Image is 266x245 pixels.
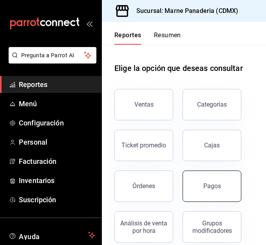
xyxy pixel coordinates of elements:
[21,51,84,60] span: Pregunta a Parrot AI
[183,211,241,243] button: Grupos modificadores
[19,98,95,109] span: Menú
[183,130,241,161] a: Cajas
[86,20,92,27] button: open_drawer_menu
[132,182,155,190] div: Órdenes
[197,101,227,108] div: Categorías
[19,194,95,205] span: Suscripción
[121,142,166,149] div: Ticket promedio
[114,31,141,45] button: Reportes
[130,6,238,16] h3: Sucursal: Marne Panaderia (CDMX)
[19,137,95,147] span: Personal
[5,57,96,65] a: Pregunta a Parrot AI
[19,79,95,90] span: Reportes
[114,130,173,161] button: Ticket promedio
[114,31,181,45] div: navigation tabs
[204,141,220,150] div: Cajas
[19,175,95,186] span: Inventarios
[19,156,95,167] span: Facturación
[114,62,243,74] h1: Elige la opción que deseas consultar
[19,230,85,240] span: Ayuda
[114,171,173,202] button: Órdenes
[119,220,168,234] div: Análisis de venta por hora
[183,171,241,202] button: Pagos
[183,89,241,120] button: Categorías
[188,220,236,234] div: Grupos modificadores
[9,47,96,64] button: Pregunta a Parrot AI
[154,31,181,45] button: Resumen
[203,182,221,190] div: Pagos
[114,89,173,120] button: Ventas
[19,118,95,128] span: Configuración
[114,211,173,243] button: Análisis de venta por hora
[134,101,154,108] div: Ventas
